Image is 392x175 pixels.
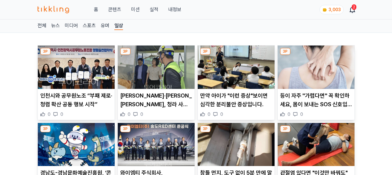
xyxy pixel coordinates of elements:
a: 뉴스 [51,22,60,30]
a: 실적 [150,6,158,13]
img: 창틀 먼지, 도구 없이 5분 만에 말끔하게 없애는 법 [198,123,275,166]
div: 3P [280,48,290,55]
p: 만약 아이가 "이런 증상"보이면 심각한 분리불안 증상입니다. [200,91,272,109]
span: 3,003 [328,7,341,12]
p: 인천시와 공무원노조 “부패 제로·청렴 확산 공동 행보 시작” [40,91,112,109]
span: 0 [300,111,303,117]
a: 콘텐츠 [108,6,121,13]
div: 3P [40,125,51,132]
a: 2 [350,6,355,13]
img: 경남도-경남문화예술진흥원, ‘콘텐츠IP 팝업스토어’ 창원NC파크서 개최 [38,123,115,166]
div: 3P 만약 아이가 "이런 증상"보이면 심각한 분리불안 증상입니다. 만약 아이가 "이런 증상"보이면 심각한 분리불안 증상입니다. 0 0 [197,45,275,120]
div: 3P [120,48,130,55]
p: [PERSON_NAME]·[PERSON_NAME] [PERSON_NAME], 청라 사토장 재방문... “폭염 속 노동자 안전, 휴게공간부터 챙겼다” [120,91,192,109]
a: 미디어 [65,22,78,30]
span: 0 [288,111,290,117]
a: 일상 [114,22,123,30]
a: coin 3,003 [319,5,342,14]
img: 만약 아이가 "이런 증상"보이면 심각한 분리불안 증상입니다. [198,46,275,89]
img: 와이엠티 주식회사, 송도에 R&D센터 준공… "차세대 반도체 패키지 소재 연구 본격화" [118,123,195,166]
div: 3P [200,125,210,132]
p: 등이 자주 ''가렵다면'' 꼭 확인하세요, 몸이 보내는 SOS 신호입니다. [280,91,352,109]
img: 티끌링 [37,6,69,13]
img: 관절염 있다면 "이것만 바꿔도" 통증이 없는 수준으로 사라집니다. [278,123,355,166]
button: 미션 [131,6,140,13]
span: 0 [140,111,143,117]
a: 유머 [101,22,109,30]
img: 등이 자주 ''가렵다면'' 꼭 확인하세요, 몸이 보내는 SOS 신호입니다. [278,46,355,89]
img: 김원진·김춘수 서구의원, 청라 사토장 재방문... “폭염 속 노동자 안전, 휴게공간부터 챙겼다” [118,46,195,89]
a: 전체 [37,22,46,30]
a: 스포츠 [83,22,96,30]
span: 0 [208,111,210,117]
img: 인천시와 공무원노조 “부패 제로·청렴 확산 공동 행보 시작” [38,46,115,89]
div: 3P [280,125,290,132]
a: 홈 [94,6,98,13]
div: 3P 김원진·김춘수 서구의원, 청라 사토장 재방문... “폭염 속 노동자 안전, 휴게공간부터 챙겼다” [PERSON_NAME]·[PERSON_NAME] [PERSON_NAME... [117,45,195,120]
span: 0 [60,111,63,117]
div: 3P 인천시와 공무원노조 “부패 제로·청렴 확산 공동 행보 시작” 인천시와 공무원노조 “부패 제로·청렴 확산 공동 행보 시작” 0 0 [37,45,115,120]
a: 내정보 [168,6,181,13]
div: 3P 등이 자주 ''가렵다면'' 꼭 확인하세요, 몸이 보내는 SOS 신호입니다. 등이 자주 ''가렵다면'' 꼭 확인하세요, 몸이 보내는 SOS 신호입니다. 0 0 [277,45,355,120]
div: 2 [352,4,356,10]
span: 0 [128,111,130,117]
div: 3P [200,48,210,55]
span: 0 [220,111,223,117]
div: 3P [120,125,130,132]
img: coin [322,7,327,12]
span: 0 [48,111,51,117]
div: 3P [40,48,51,55]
